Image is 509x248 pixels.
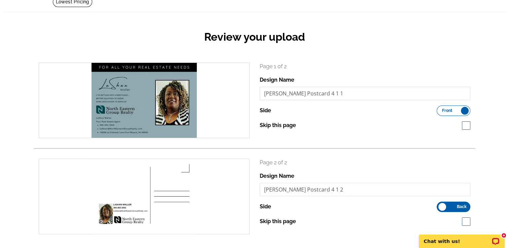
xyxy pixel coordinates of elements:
h2: Review your upload [34,31,475,43]
span: Back [457,205,467,208]
p: Page 1 of 2 [260,63,471,71]
label: Skip this page [260,121,296,129]
iframe: LiveChat chat widget [414,227,509,248]
span: Front [442,109,452,112]
label: Side [260,107,271,115]
input: File Name [260,87,471,100]
label: Design Name [260,172,294,180]
input: File Name [260,183,471,196]
label: Design Name [260,76,294,84]
p: Page 2 of 2 [260,159,471,167]
label: Skip this page [260,217,296,225]
label: Side [260,203,271,211]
